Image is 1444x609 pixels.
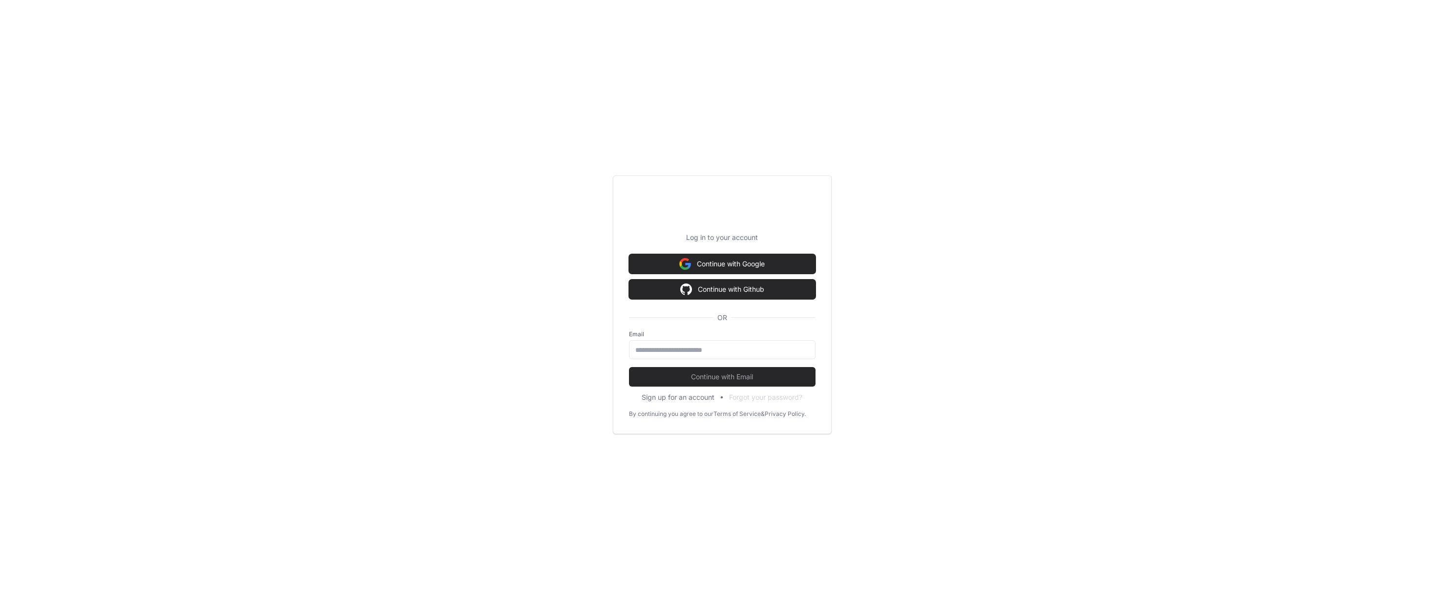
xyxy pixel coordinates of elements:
[629,410,713,418] div: By continuing you agree to our
[629,233,816,242] p: Log in to your account
[629,372,816,382] span: Continue with Email
[629,254,816,274] button: Continue with Google
[729,392,802,402] button: Forgot your password?
[629,330,816,338] label: Email
[642,392,714,402] button: Sign up for an account
[713,313,731,323] span: OR
[765,410,806,418] a: Privacy Policy.
[629,367,816,387] button: Continue with Email
[713,410,761,418] a: Terms of Service
[679,254,691,274] img: Sign in with google
[680,280,692,299] img: Sign in with google
[629,280,816,299] button: Continue with Github
[761,410,765,418] div: &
